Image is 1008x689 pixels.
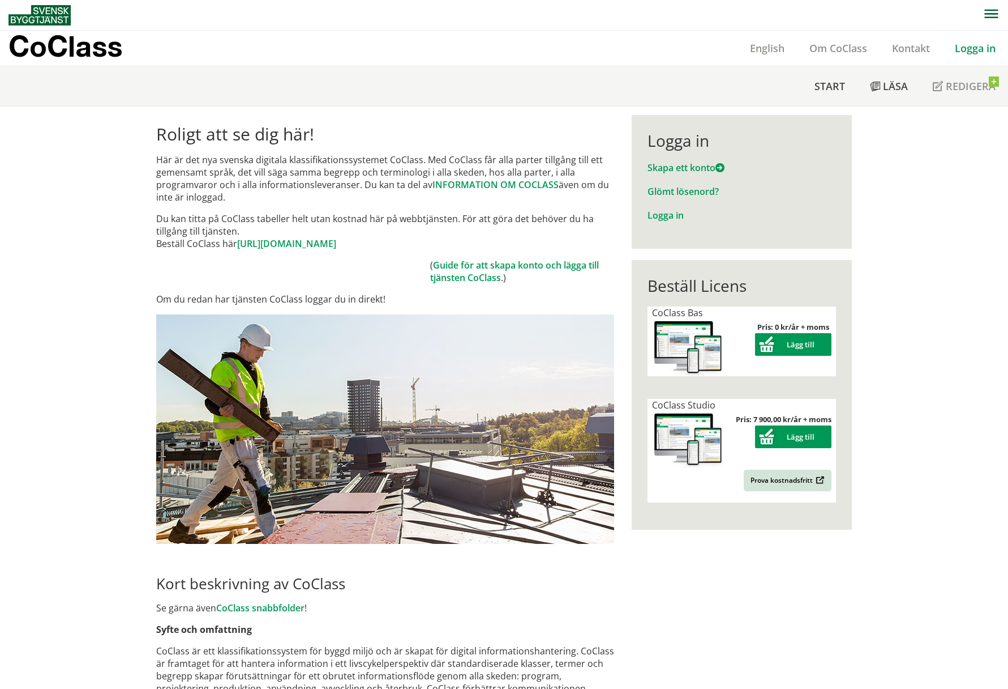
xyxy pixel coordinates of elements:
a: Skapa ett konto [647,161,724,174]
img: coclass-license.jpg [652,319,724,376]
h1: Roligt att se dig här! [156,124,614,144]
a: Guide för att skapa konto och lägga till tjänsten CoClass [430,259,599,284]
img: Outbound.png [814,476,825,484]
h2: Kort beskrivning av CoClass [156,575,614,593]
a: CoClass snabbfolder [216,602,304,614]
img: coclass-license.jpg [652,411,724,469]
p: CoClass [8,40,122,53]
a: Läsa [857,66,920,106]
span: Läsa [883,79,908,93]
img: login.jpg [156,314,614,544]
a: Start [802,66,857,106]
a: Lägg till [755,432,831,442]
p: Om du redan har tjänsten CoClass loggar du in direkt! [156,293,614,305]
a: Prova kostnadsfritt [744,470,831,491]
div: Logga in [647,131,836,150]
a: Om CoClass [797,41,880,55]
p: Här är det nya svenska digitala klassifikationssystemet CoClass. Med CoClass får alla parter till... [156,154,614,203]
td: ( .) [430,259,614,284]
a: Glömt lösenord? [647,185,719,198]
span: CoClass Studio [652,399,715,411]
a: Kontakt [880,41,942,55]
img: Svensk Byggtjänst [8,5,71,25]
div: Beställ Licens [647,276,836,295]
a: Lägg till [755,339,831,350]
a: [URL][DOMAIN_NAME] [237,237,336,250]
span: Start [814,79,845,93]
a: INFORMATION OM COCLASS [432,178,559,191]
a: CoClass [8,31,147,66]
a: Logga in [942,41,1008,55]
a: English [737,41,797,55]
strong: Syfte och omfattning [156,623,252,636]
strong: Pris: 0 kr/år + moms [757,322,829,332]
button: Lägg till [755,426,831,448]
strong: Pris: 7 900,00 kr/år + moms [736,414,831,424]
p: Se gärna även ! [156,602,614,614]
a: Logga in [647,209,684,222]
p: Du kan titta på CoClass tabeller helt utan kostnad här på webbtjänsten. För att göra det behöver ... [156,212,614,250]
button: Lägg till [755,333,831,356]
span: CoClass Bas [652,307,703,319]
